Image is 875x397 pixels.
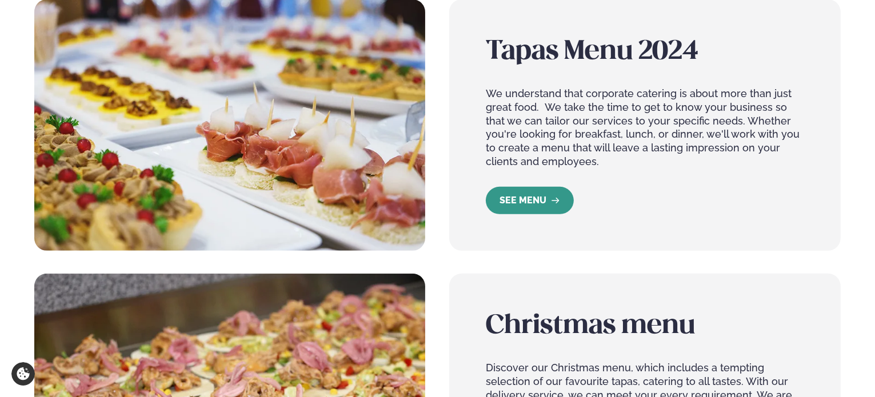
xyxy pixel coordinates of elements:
h2: Tapas Menu 2024 [486,36,804,68]
p: We understand that corporate catering is about more than just great food. We take the time to get... [486,87,804,169]
h2: Christmas menu [486,310,804,342]
a: SEE MENU [486,187,574,214]
a: Cookie settings [11,362,35,386]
